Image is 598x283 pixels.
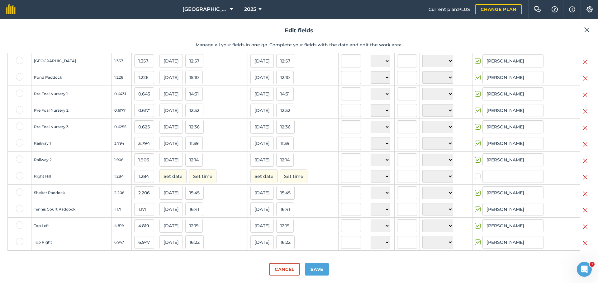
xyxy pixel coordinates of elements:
[185,219,203,233] button: 12:19
[112,86,132,102] td: 0.6431
[112,234,132,251] td: 6.947
[586,6,593,12] img: A cog icon
[185,202,203,216] button: 16:41
[31,102,112,119] td: Pre Foal Nursery 2
[583,124,588,132] img: svg+xml;base64,PHN2ZyB4bWxucz0iaHR0cDovL3d3dy53My5vcmcvMjAwMC9zdmciIHdpZHRoPSIyMiIgaGVpZ2h0PSIzMC...
[159,104,183,117] button: [DATE]
[250,54,274,68] button: [DATE]
[534,6,541,12] img: Two speech bubbles overlapping with the left bubble in the forefront
[112,168,132,185] td: 1.284
[276,104,294,117] button: 12:52
[112,201,132,218] td: 1.171
[112,152,132,168] td: 1.906
[276,137,294,150] button: 11:39
[31,168,112,185] td: Right Hill
[185,153,203,167] button: 12:14
[31,119,112,135] td: Pre Foal Nursery 3
[250,120,274,134] button: [DATE]
[250,153,274,167] button: [DATE]
[250,219,274,233] button: [DATE]
[159,137,183,150] button: [DATE]
[583,141,588,148] img: svg+xml;base64,PHN2ZyB4bWxucz0iaHR0cDovL3d3dy53My5vcmcvMjAwMC9zdmciIHdpZHRoPSIyMiIgaGVpZ2h0PSIzMC...
[583,190,588,197] img: svg+xml;base64,PHN2ZyB4bWxucz0iaHR0cDovL3d3dy53My5vcmcvMjAwMC9zdmciIHdpZHRoPSIyMiIgaGVpZ2h0PSIzMC...
[185,137,203,150] button: 11:39
[185,71,203,84] button: 15:10
[112,135,132,152] td: 3.794
[583,239,588,247] img: svg+xml;base64,PHN2ZyB4bWxucz0iaHR0cDovL3d3dy53My5vcmcvMjAwMC9zdmciIHdpZHRoPSIyMiIgaGVpZ2h0PSIzMC...
[112,185,132,201] td: 2.206
[112,119,132,135] td: 0.6255
[185,104,203,117] button: 12:52
[276,71,294,84] button: 12:10
[31,185,112,201] td: Shelter Paddock
[269,263,300,276] button: Cancel
[577,262,592,277] iframe: Intercom live chat
[250,104,274,117] button: [DATE]
[31,53,112,69] td: [GEOGRAPHIC_DATA]
[112,69,132,86] td: 1.226
[112,53,132,69] td: 1.357
[31,218,112,234] td: Top Left
[250,235,274,249] button: [DATE]
[250,87,274,101] button: [DATE]
[584,26,590,34] img: svg+xml;base64,PHN2ZyB4bWxucz0iaHR0cDovL3d3dy53My5vcmcvMjAwMC9zdmciIHdpZHRoPSIyMiIgaGVpZ2h0PSIzMC...
[475,4,522,14] a: Change plan
[31,201,112,218] td: Tennis Court Paddock
[250,186,274,200] button: [DATE]
[583,174,588,181] img: svg+xml;base64,PHN2ZyB4bWxucz0iaHR0cDovL3d3dy53My5vcmcvMjAwMC9zdmciIHdpZHRoPSIyMiIgaGVpZ2h0PSIzMC...
[159,120,183,134] button: [DATE]
[7,26,591,35] h2: Edit fields
[276,186,295,200] button: 15:45
[31,152,112,168] td: Railway 2
[583,58,588,66] img: svg+xml;base64,PHN2ZyB4bWxucz0iaHR0cDovL3d3dy53My5vcmcvMjAwMC9zdmciIHdpZHRoPSIyMiIgaGVpZ2h0PSIzMC...
[6,4,16,14] img: fieldmargin Logo
[276,219,294,233] button: 12:19
[159,235,183,249] button: [DATE]
[583,223,588,230] img: svg+xml;base64,PHN2ZyB4bWxucz0iaHR0cDovL3d3dy53My5vcmcvMjAwMC9zdmciIHdpZHRoPSIyMiIgaGVpZ2h0PSIzMC...
[159,54,183,68] button: [DATE]
[551,6,558,12] img: A question mark icon
[569,6,575,13] img: svg+xml;base64,PHN2ZyB4bWxucz0iaHR0cDovL3d3dy53My5vcmcvMjAwMC9zdmciIHdpZHRoPSIxNyIgaGVpZ2h0PSIxNy...
[112,102,132,119] td: 0.6177
[276,87,294,101] button: 14:31
[276,153,294,167] button: 12:14
[183,6,227,13] span: [GEOGRAPHIC_DATA]
[250,202,274,216] button: [DATE]
[185,186,204,200] button: 15:45
[583,75,588,82] img: svg+xml;base64,PHN2ZyB4bWxucz0iaHR0cDovL3d3dy53My5vcmcvMjAwMC9zdmciIHdpZHRoPSIyMiIgaGVpZ2h0PSIzMC...
[276,235,295,249] button: 16:22
[112,218,132,234] td: 4.819
[590,262,595,267] span: 1
[250,137,274,150] button: [DATE]
[250,169,278,183] button: Set date
[185,235,204,249] button: 16:22
[429,6,470,13] span: Current plan : PLUS
[280,169,307,183] button: Set time
[31,69,112,86] td: Pond Paddock
[305,263,329,276] button: Save
[159,219,183,233] button: [DATE]
[159,71,183,84] button: [DATE]
[276,54,294,68] button: 12:57
[159,186,183,200] button: [DATE]
[250,71,274,84] button: [DATE]
[159,87,183,101] button: [DATE]
[185,54,203,68] button: 12:57
[276,202,294,216] button: 16:41
[583,91,588,99] img: svg+xml;base64,PHN2ZyB4bWxucz0iaHR0cDovL3d3dy53My5vcmcvMjAwMC9zdmciIHdpZHRoPSIyMiIgaGVpZ2h0PSIzMC...
[159,202,183,216] button: [DATE]
[244,6,256,13] span: 2025
[583,206,588,214] img: svg+xml;base64,PHN2ZyB4bWxucz0iaHR0cDovL3d3dy53My5vcmcvMjAwMC9zdmciIHdpZHRoPSIyMiIgaGVpZ2h0PSIzMC...
[185,120,204,134] button: 12:36
[159,153,183,167] button: [DATE]
[7,41,591,48] p: Manage all your fields in one go. Complete your fields with the date and edit the work area.
[159,169,187,183] button: Set date
[583,108,588,115] img: svg+xml;base64,PHN2ZyB4bWxucz0iaHR0cDovL3d3dy53My5vcmcvMjAwMC9zdmciIHdpZHRoPSIyMiIgaGVpZ2h0PSIzMC...
[189,169,216,183] button: Set time
[276,120,295,134] button: 12:36
[31,135,112,152] td: Railway 1
[31,86,112,102] td: Pre Foal Nursery 1
[31,234,112,251] td: Top Right
[185,87,203,101] button: 14:31
[583,157,588,165] img: svg+xml;base64,PHN2ZyB4bWxucz0iaHR0cDovL3d3dy53My5vcmcvMjAwMC9zdmciIHdpZHRoPSIyMiIgaGVpZ2h0PSIzMC...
